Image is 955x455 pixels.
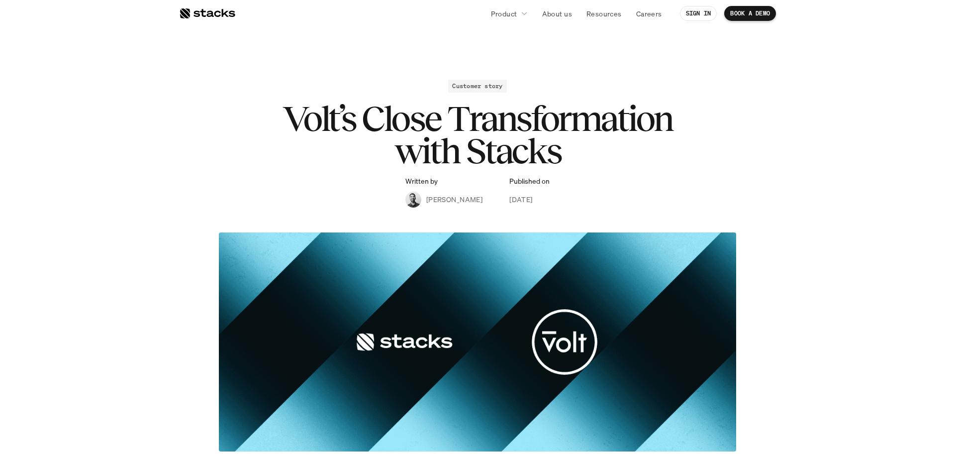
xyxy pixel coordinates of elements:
p: Product [491,8,517,19]
p: SIGN IN [686,10,711,17]
a: SIGN IN [680,6,717,21]
a: Careers [630,4,668,22]
p: About us [542,8,572,19]
h1: Volt’s Close Transformation with Stacks [279,103,676,167]
p: [PERSON_NAME] [426,194,482,205]
p: BOOK A DEMO [730,10,770,17]
a: Resources [580,4,628,22]
a: About us [536,4,578,22]
h2: Customer story [452,83,502,90]
p: Resources [586,8,622,19]
a: Privacy Policy [117,190,161,197]
p: Published on [509,177,550,186]
a: BOOK A DEMO [724,6,776,21]
p: Careers [636,8,662,19]
p: Written by [405,177,438,186]
p: [DATE] [509,194,533,205]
